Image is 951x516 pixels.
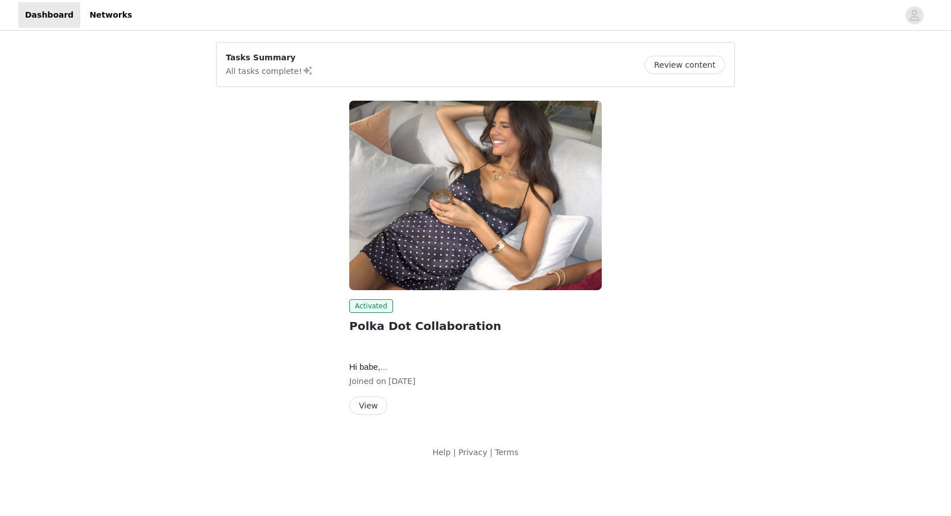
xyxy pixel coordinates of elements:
[490,448,493,457] span: |
[349,299,393,313] span: Activated
[495,448,518,457] a: Terms
[453,448,456,457] span: |
[349,317,602,335] h2: Polka Dot Collaboration
[458,448,487,457] a: Privacy
[909,6,920,24] div: avatar
[349,101,602,290] img: Edikted
[82,2,139,28] a: Networks
[388,377,415,386] span: [DATE]
[432,448,450,457] a: Help
[349,397,387,415] button: View
[349,362,388,371] span: Hi babe,
[349,402,387,410] a: View
[18,2,80,28] a: Dashboard
[226,52,313,64] p: Tasks Summary
[644,56,725,74] button: Review content
[349,377,386,386] span: Joined on
[226,64,313,77] p: All tasks complete!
